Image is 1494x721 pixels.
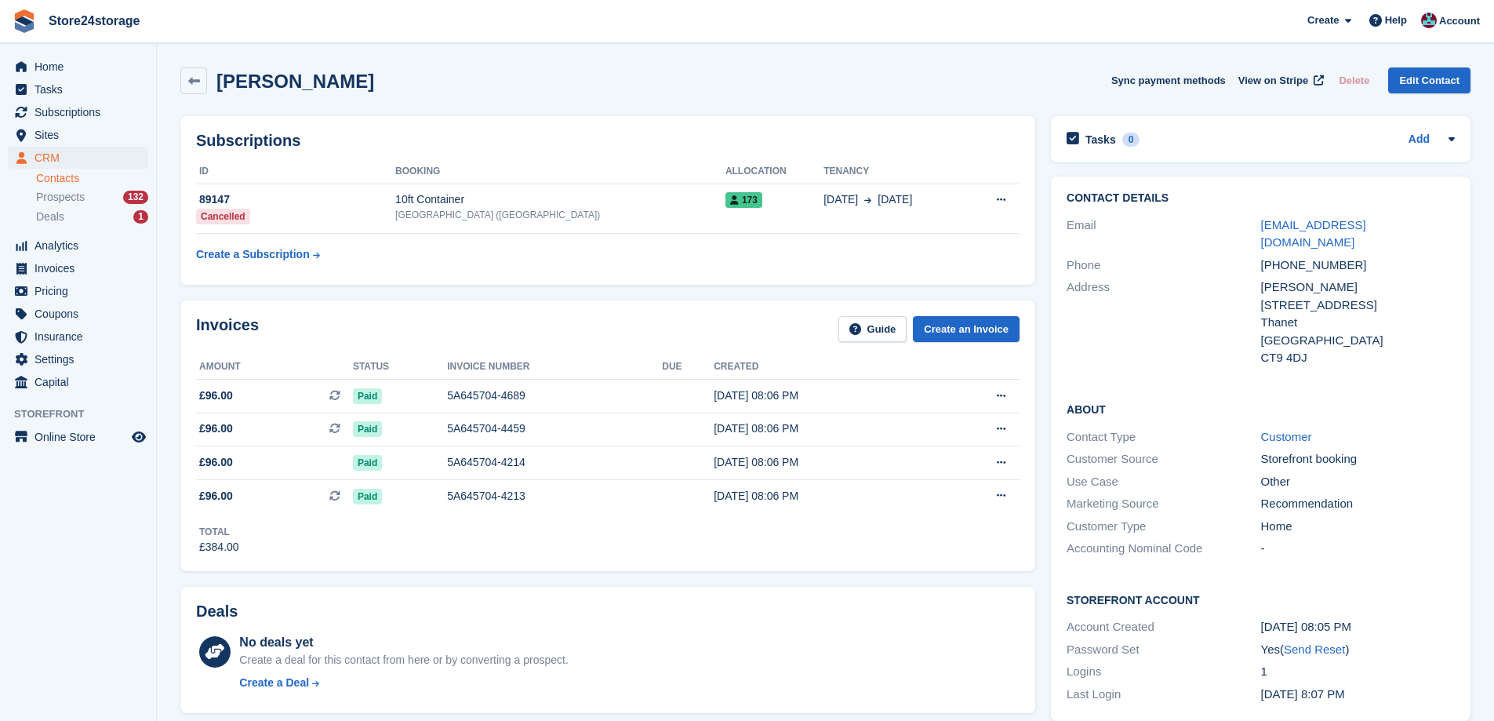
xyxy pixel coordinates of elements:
[1067,428,1260,446] div: Contact Type
[8,56,148,78] a: menu
[447,454,662,471] div: 5A645704-4214
[8,124,148,146] a: menu
[714,421,934,437] div: [DATE] 08:06 PM
[196,316,259,342] h2: Invoices
[353,355,447,380] th: Status
[1067,592,1455,607] h2: Storefront Account
[353,388,382,404] span: Paid
[1261,332,1455,350] div: [GEOGRAPHIC_DATA]
[36,209,64,224] span: Deals
[199,488,233,504] span: £96.00
[129,428,148,446] a: Preview store
[447,421,662,437] div: 5A645704-4459
[8,280,148,302] a: menu
[1122,133,1140,147] div: 0
[1261,279,1455,314] div: [PERSON_NAME][STREET_ADDRESS]
[196,132,1020,150] h2: Subscriptions
[1067,518,1260,536] div: Customer Type
[8,147,148,169] a: menu
[196,191,395,208] div: 89147
[35,326,129,348] span: Insurance
[13,9,36,33] img: stora-icon-8386f47178a22dfd0bd8f6a31ec36ba5ce8667c1dd55bd0f319d3a0aa187defe.svg
[1261,473,1455,491] div: Other
[1067,450,1260,468] div: Customer Source
[1261,663,1455,681] div: 1
[1067,663,1260,681] div: Logins
[199,454,233,471] span: £96.00
[353,421,382,437] span: Paid
[35,235,129,257] span: Analytics
[1439,13,1480,29] span: Account
[42,8,147,34] a: Store24storage
[36,190,85,205] span: Prospects
[714,388,934,404] div: [DATE] 08:06 PM
[35,371,129,393] span: Capital
[1067,686,1260,704] div: Last Login
[216,71,374,92] h2: [PERSON_NAME]
[35,426,129,448] span: Online Store
[196,603,238,621] h2: Deals
[35,280,129,302] span: Pricing
[1232,67,1327,93] a: View on Stripe
[36,189,148,206] a: Prospects 132
[1261,687,1345,701] time: 2025-06-03 19:07:02 UTC
[1280,643,1349,656] span: ( )
[8,101,148,123] a: menu
[1388,67,1470,93] a: Edit Contact
[1261,618,1455,636] div: [DATE] 08:05 PM
[353,455,382,471] span: Paid
[239,675,568,691] a: Create a Deal
[1261,314,1455,332] div: Thanet
[36,209,148,225] a: Deals 1
[35,56,129,78] span: Home
[8,348,148,370] a: menu
[8,78,148,100] a: menu
[725,192,762,208] span: 173
[35,78,129,100] span: Tasks
[1085,133,1116,147] h2: Tasks
[133,210,148,224] div: 1
[35,147,129,169] span: CRM
[1067,641,1260,659] div: Password Set
[8,371,148,393] a: menu
[1409,131,1430,149] a: Add
[1067,401,1455,417] h2: About
[196,246,310,263] div: Create a Subscription
[1067,495,1260,513] div: Marketing Source
[35,124,129,146] span: Sites
[8,257,148,279] a: menu
[714,488,934,504] div: [DATE] 08:06 PM
[447,488,662,504] div: 5A645704-4213
[823,159,966,184] th: Tenancy
[1261,218,1366,249] a: [EMAIL_ADDRESS][DOMAIN_NAME]
[1067,540,1260,558] div: Accounting Nominal Code
[1261,450,1455,468] div: Storefront booking
[1261,518,1455,536] div: Home
[838,316,907,342] a: Guide
[1421,13,1437,28] img: George
[14,406,156,422] span: Storefront
[1067,279,1260,367] div: Address
[395,191,725,208] div: 10ft Container
[36,171,148,186] a: Contacts
[447,388,662,404] div: 5A645704-4689
[1111,67,1226,93] button: Sync payment methods
[1067,257,1260,275] div: Phone
[8,303,148,325] a: menu
[239,633,568,652] div: No deals yet
[1261,641,1455,659] div: Yes
[8,326,148,348] a: menu
[196,355,353,380] th: Amount
[1067,473,1260,491] div: Use Case
[395,159,725,184] th: Booking
[714,355,934,380] th: Created
[913,316,1020,342] a: Create an Invoice
[1332,67,1376,93] button: Delete
[199,539,239,555] div: £384.00
[196,209,250,224] div: Cancelled
[1261,430,1312,443] a: Customer
[1284,643,1345,656] a: Send Reset
[1307,13,1339,28] span: Create
[662,355,714,380] th: Due
[1067,217,1260,252] div: Email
